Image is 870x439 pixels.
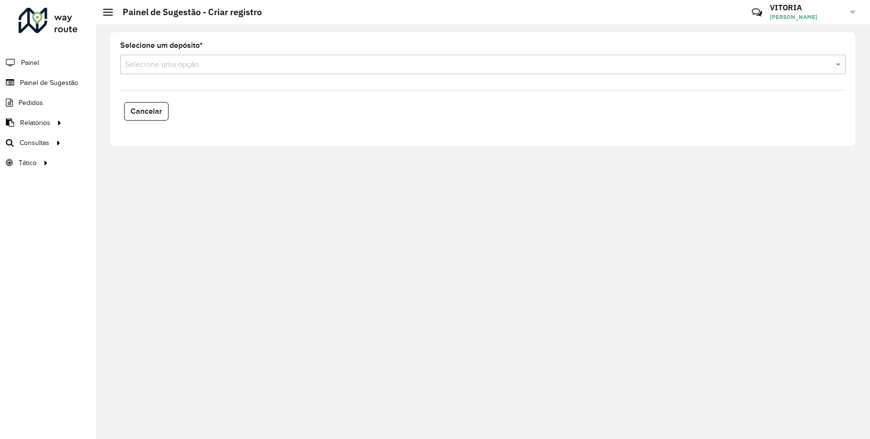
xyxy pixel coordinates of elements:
[113,7,262,18] h2: Painel de Sugestão - Criar registro
[21,58,39,68] span: Painel
[770,13,843,21] span: [PERSON_NAME]
[120,40,203,51] label: Selecione um depósito
[20,138,49,148] span: Consultas
[124,102,169,121] button: Cancelar
[130,107,162,115] span: Cancelar
[19,158,37,168] span: Tático
[20,118,50,128] span: Relatórios
[770,3,843,12] h3: VITORIA
[19,98,43,108] span: Pedidos
[20,78,78,88] span: Painel de Sugestão
[746,2,767,23] a: Contato Rápido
